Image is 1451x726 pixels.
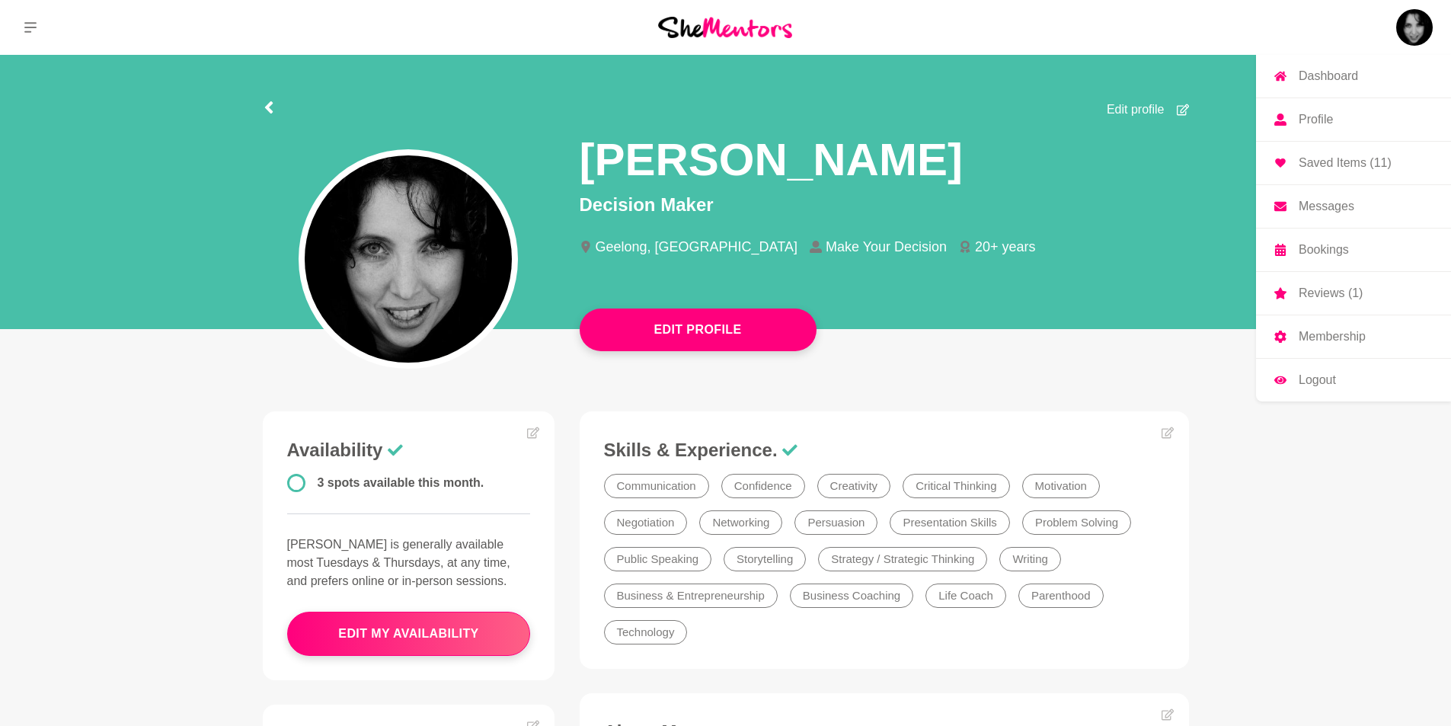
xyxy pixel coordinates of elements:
a: Bookings [1256,229,1451,271]
span: Edit profile [1107,101,1165,119]
p: [PERSON_NAME] is generally available most Tuesdays & Thursdays, at any time, and prefers online o... [287,536,531,590]
img: She Mentors Logo [658,17,792,37]
p: Logout [1299,374,1336,386]
a: Messages [1256,185,1451,228]
p: Bookings [1299,244,1349,256]
a: Dashboard [1256,55,1451,98]
a: Donna EnglishDashboardProfileSaved Items (11)MessagesBookingsReviews (1)MembershipLogout [1396,9,1433,46]
li: Make Your Decision [810,240,959,254]
span: 3 spots available this month. [318,476,484,489]
a: Reviews (1) [1256,272,1451,315]
p: Dashboard [1299,70,1358,82]
h1: [PERSON_NAME] [580,131,963,188]
p: Saved Items (11) [1299,157,1392,169]
p: Membership [1299,331,1366,343]
p: Messages [1299,200,1354,213]
li: 20+ years [959,240,1048,254]
button: edit my availability [287,612,531,656]
img: Donna English [1396,9,1433,46]
button: Edit Profile [580,309,817,351]
li: Geelong, [GEOGRAPHIC_DATA] [580,240,810,254]
p: Profile [1299,114,1333,126]
h3: Availability [287,439,531,462]
h3: Skills & Experience. [604,439,1165,462]
a: Profile [1256,98,1451,141]
p: Reviews (1) [1299,287,1363,299]
p: Decision Maker [580,191,1189,219]
a: Saved Items (11) [1256,142,1451,184]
